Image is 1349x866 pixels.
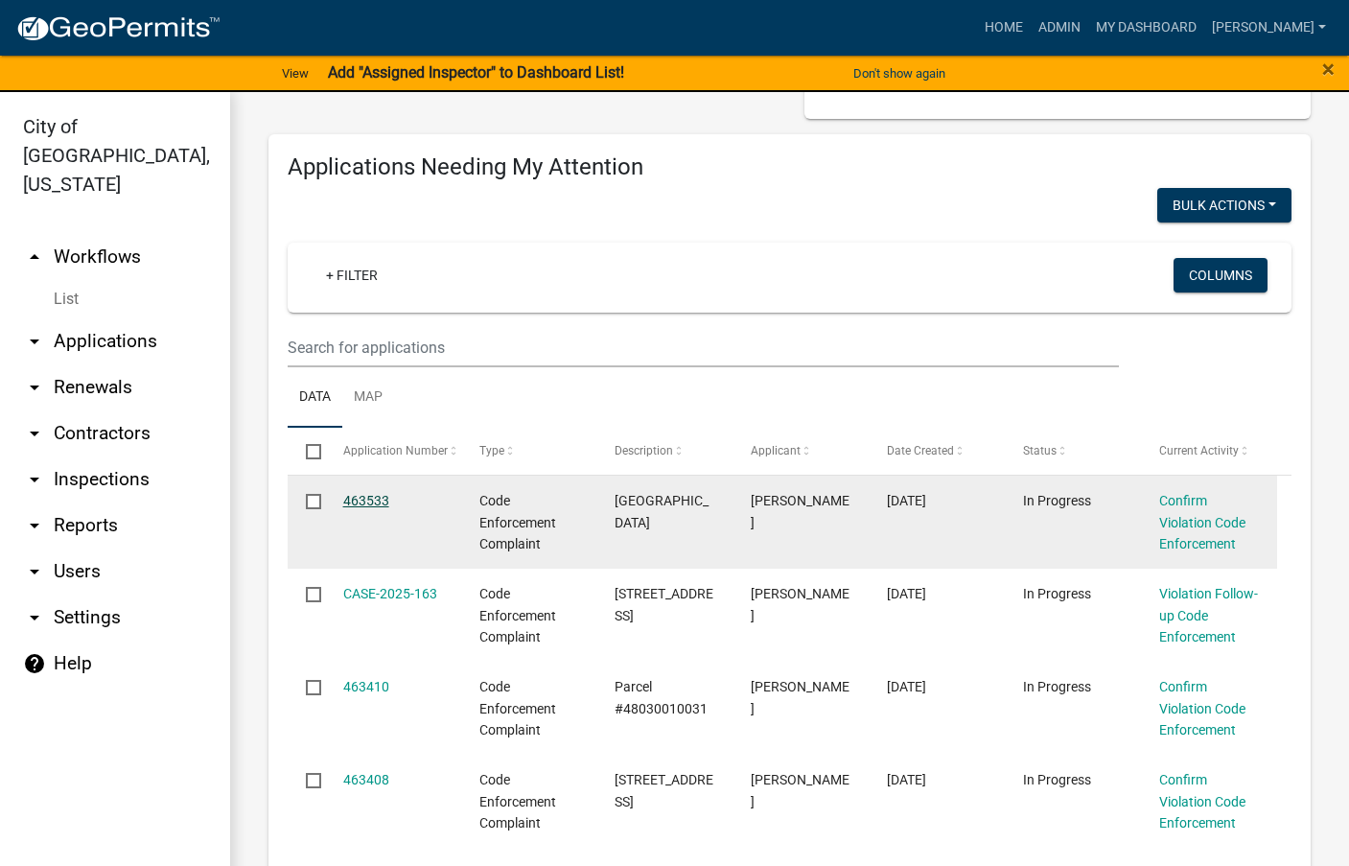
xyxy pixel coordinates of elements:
[288,367,342,429] a: Data
[596,428,733,474] datatable-header-cell: Description
[23,468,46,491] i: arrow_drop_down
[1157,188,1291,222] button: Bulk Actions
[324,428,460,474] datatable-header-cell: Application Number
[1159,772,1245,831] a: Confirm Violation Code Enforcement
[343,772,389,787] a: 463408
[751,444,801,457] span: Applicant
[1023,772,1091,787] span: In Progress
[887,679,926,694] span: 08/13/2025
[460,428,596,474] datatable-header-cell: Type
[479,586,556,645] span: Code Enforcement Complaint
[1159,493,1245,552] a: Confirm Violation Code Enforcement
[311,258,393,293] a: + Filter
[1322,56,1335,82] span: ×
[1174,258,1268,293] button: Columns
[23,606,46,629] i: arrow_drop_down
[479,772,556,831] span: Code Enforcement Complaint
[479,493,556,552] span: Code Enforcement Complaint
[1204,10,1334,46] a: [PERSON_NAME]
[887,444,954,457] span: Date Created
[751,586,849,623] span: Kevin Michels
[751,772,849,809] span: Tara Bosteder
[615,493,709,530] span: S R St & W 4th Ave
[328,63,624,82] strong: Add "Assigned Inspector" to Dashboard List!
[274,58,316,89] a: View
[615,444,673,457] span: Description
[615,586,713,623] span: 806 W 1ST AVE
[479,444,504,457] span: Type
[869,428,1005,474] datatable-header-cell: Date Created
[23,330,46,353] i: arrow_drop_down
[1159,444,1239,457] span: Current Activity
[343,444,448,457] span: Application Number
[751,679,849,716] span: Tara Bosteder
[288,328,1119,367] input: Search for applications
[23,376,46,399] i: arrow_drop_down
[1322,58,1335,81] button: Close
[342,367,394,429] a: Map
[23,652,46,675] i: help
[1023,444,1057,457] span: Status
[343,586,437,601] a: CASE-2025-163
[23,514,46,537] i: arrow_drop_down
[615,679,708,716] span: Parcel #48030010031
[288,428,324,474] datatable-header-cell: Select
[343,493,389,508] a: 463533
[887,772,926,787] span: 08/13/2025
[846,58,953,89] button: Don't show again
[23,560,46,583] i: arrow_drop_down
[1088,10,1204,46] a: My Dashboard
[479,679,556,738] span: Code Enforcement Complaint
[288,153,1291,181] h4: Applications Needing My Attention
[887,493,926,508] span: 08/13/2025
[733,428,869,474] datatable-header-cell: Applicant
[977,10,1031,46] a: Home
[1159,586,1258,645] a: Violation Follow-up Code Enforcement
[615,772,713,809] span: 202 E DETROIT AVE
[751,493,849,530] span: Tara Bosteder
[23,246,46,269] i: arrow_drop_up
[1023,586,1091,601] span: In Progress
[23,422,46,445] i: arrow_drop_down
[1141,428,1277,474] datatable-header-cell: Current Activity
[887,586,926,601] span: 08/13/2025
[1159,679,1245,738] a: Confirm Violation Code Enforcement
[1031,10,1088,46] a: Admin
[1005,428,1141,474] datatable-header-cell: Status
[1023,679,1091,694] span: In Progress
[343,679,389,694] a: 463410
[1023,493,1091,508] span: In Progress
